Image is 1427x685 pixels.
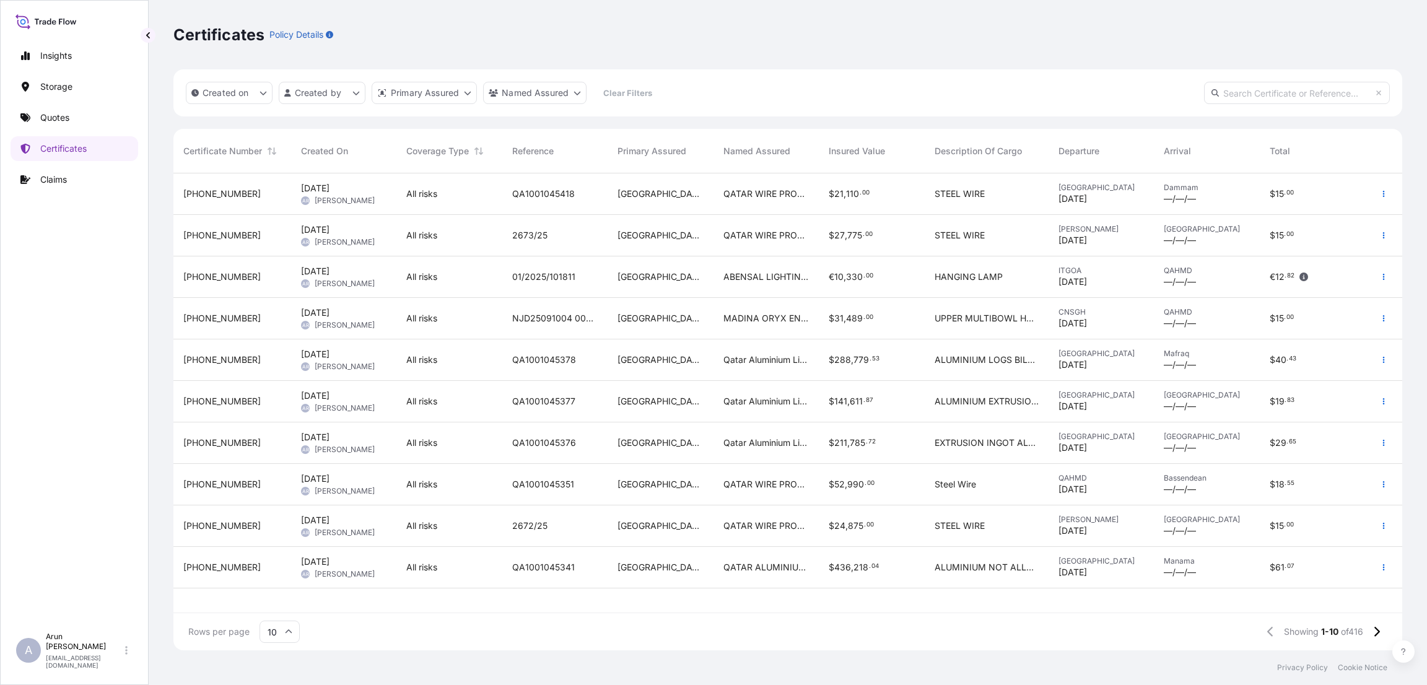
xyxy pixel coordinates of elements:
span: —/—/— [1164,317,1196,329]
span: EXTRUSION INGOT ALUMINIUM [935,437,1039,449]
span: 65 [1289,440,1296,444]
span: [DATE] [1058,276,1087,288]
span: —/—/— [1164,193,1196,205]
span: [PERSON_NAME] [1058,515,1144,525]
span: [GEOGRAPHIC_DATA] [1164,390,1249,400]
span: ALUMINIUM NOT ALLOYED [935,561,1039,574]
span: Qatar Aluminium Limited Company [723,437,809,449]
span: € [829,273,834,281]
span: 31 [834,314,844,323]
span: 12 [1275,273,1285,281]
span: —/—/— [1164,483,1196,495]
p: Storage [40,81,72,93]
span: CNSGH [1058,307,1144,317]
span: [GEOGRAPHIC_DATA] [617,437,703,449]
span: [PHONE_NUMBER] [183,395,261,408]
span: . [1284,315,1286,320]
span: 10 [834,273,844,281]
span: 00 [866,315,873,320]
span: 52 [834,480,845,489]
span: 1-10 [1321,626,1338,638]
span: AR [302,194,309,207]
span: Manama [1164,556,1249,566]
span: [PERSON_NAME] [315,528,375,538]
span: AR [302,402,309,414]
button: createdBy Filter options [279,82,365,104]
span: 00 [867,481,875,486]
span: $ [1270,521,1275,530]
span: 141 [834,397,847,406]
span: [DATE] [1058,193,1087,205]
span: Mafraq [1164,349,1249,359]
span: 00 [1286,232,1294,237]
span: . [1284,191,1286,195]
p: Quotes [40,111,69,124]
span: [PERSON_NAME] [315,403,375,413]
span: $ [829,190,834,198]
span: [DATE] [301,431,329,443]
span: 43 [1289,357,1296,361]
span: —/—/— [1164,566,1196,578]
span: $ [829,480,834,489]
span: [PHONE_NUMBER] [183,188,261,200]
span: All risks [406,354,437,366]
p: Cookie Notice [1338,663,1387,673]
span: QAHMD [1164,307,1249,317]
span: [GEOGRAPHIC_DATA] [617,188,703,200]
span: STEEL WIRE [935,229,985,242]
button: createdOn Filter options [186,82,273,104]
button: Clear Filters [593,83,662,103]
span: QATAR WIRE PRODUCTS CO LLC [723,520,809,532]
span: [GEOGRAPHIC_DATA] [1058,556,1144,566]
span: Dammam [1164,183,1249,193]
span: [DATE] [301,182,329,194]
span: . [1285,398,1286,403]
span: 55 [1287,481,1294,486]
p: Created by [295,87,342,99]
p: Clear Filters [603,87,652,99]
a: Certificates [11,136,138,161]
span: [DATE] [301,514,329,526]
span: 01/2025/101811 [512,271,575,283]
span: . [860,191,862,195]
span: All risks [406,478,437,491]
span: . [869,564,871,569]
span: , [847,438,850,447]
span: —/—/— [1164,400,1196,412]
span: 211 [834,438,847,447]
p: Privacy Policy [1277,663,1328,673]
span: 15 [1275,314,1284,323]
span: , [844,314,846,323]
span: 990 [847,480,864,489]
span: 611 [850,397,863,406]
span: 00 [866,523,874,527]
span: 779 [853,356,869,364]
span: 21 [834,190,844,198]
span: . [1286,440,1288,444]
span: 00 [1286,315,1294,320]
span: . [863,232,865,237]
span: Rows per page [188,626,250,638]
span: [GEOGRAPHIC_DATA] [617,561,703,574]
span: NJD25091004 006 DATE:[DATE] [512,312,598,325]
span: Named Assured [723,145,790,157]
span: [GEOGRAPHIC_DATA] [617,229,703,242]
span: $ [829,521,834,530]
p: Named Assured [502,87,569,99]
span: $ [1270,480,1275,489]
span: . [863,398,865,403]
p: Claims [40,173,67,186]
span: 875 [848,521,863,530]
span: . [1284,523,1286,527]
span: ABENSAL LIGHTING LLC [723,271,809,283]
span: 2673/25 [512,229,548,242]
p: [EMAIL_ADDRESS][DOMAIN_NAME] [46,654,123,669]
span: 00 [1286,523,1294,527]
span: QATAR WIRE PRODUCTS CO LLC [723,188,809,200]
span: All risks [406,312,437,325]
span: [DATE] [301,348,329,360]
p: Primary Assured [391,87,459,99]
span: , [844,190,846,198]
span: 29 [1275,438,1286,447]
button: Sort [471,144,486,159]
